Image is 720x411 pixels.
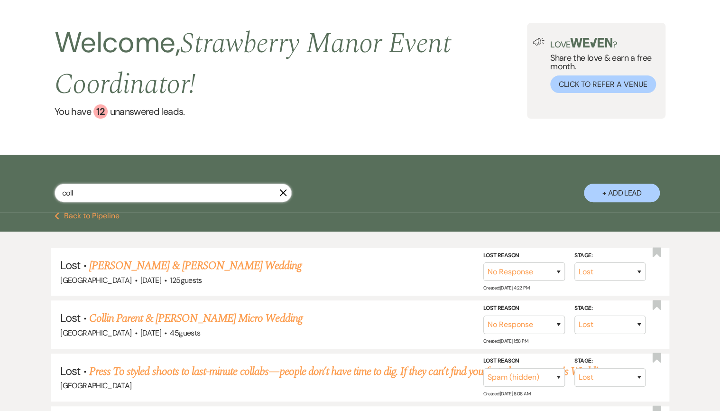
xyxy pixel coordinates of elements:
[60,381,131,391] span: [GEOGRAPHIC_DATA]
[533,38,545,46] img: loud-speaker-illustration.svg
[483,338,528,344] span: Created: [DATE] 1:58 PM
[89,310,303,327] a: Collin Parent & [PERSON_NAME] Micro Wedding
[570,38,612,47] img: weven-logo-green.svg
[60,275,131,285] span: [GEOGRAPHIC_DATA]
[170,328,200,338] span: 45 guests
[140,328,161,338] span: [DATE]
[55,104,527,119] a: You have 12 unanswered leads.
[574,303,646,314] label: Stage:
[483,251,565,261] label: Lost Reason
[55,184,292,202] input: Search by name, event date, email address or phone number
[483,356,565,366] label: Lost Reason
[170,275,202,285] span: 125 guests
[550,38,660,49] p: Love ?
[574,251,646,261] label: Stage:
[483,391,530,397] span: Created: [DATE] 8:08 AM
[60,310,80,325] span: Lost
[574,356,646,366] label: Stage:
[550,75,656,93] button: Click to Refer a Venue
[60,364,80,378] span: Lost
[584,184,660,202] button: + Add Lead
[483,303,565,314] label: Lost Reason
[93,104,108,119] div: 12
[60,258,80,272] span: Lost
[55,22,451,106] span: Strawberry Manor Event Coordinator !
[140,275,161,285] span: [DATE]
[55,23,527,104] h2: Welcome,
[545,38,660,93] div: Share the love & earn a free month.
[483,285,529,291] span: Created: [DATE] 4:22 PM
[55,212,120,220] button: Back to Pipeline
[60,328,131,338] span: [GEOGRAPHIC_DATA]
[89,257,302,274] a: [PERSON_NAME] & [PERSON_NAME] Wedding
[89,363,608,380] a: Press To styled shoots to last-minute collabs—people don’t have time to dig. If they can’t find y...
